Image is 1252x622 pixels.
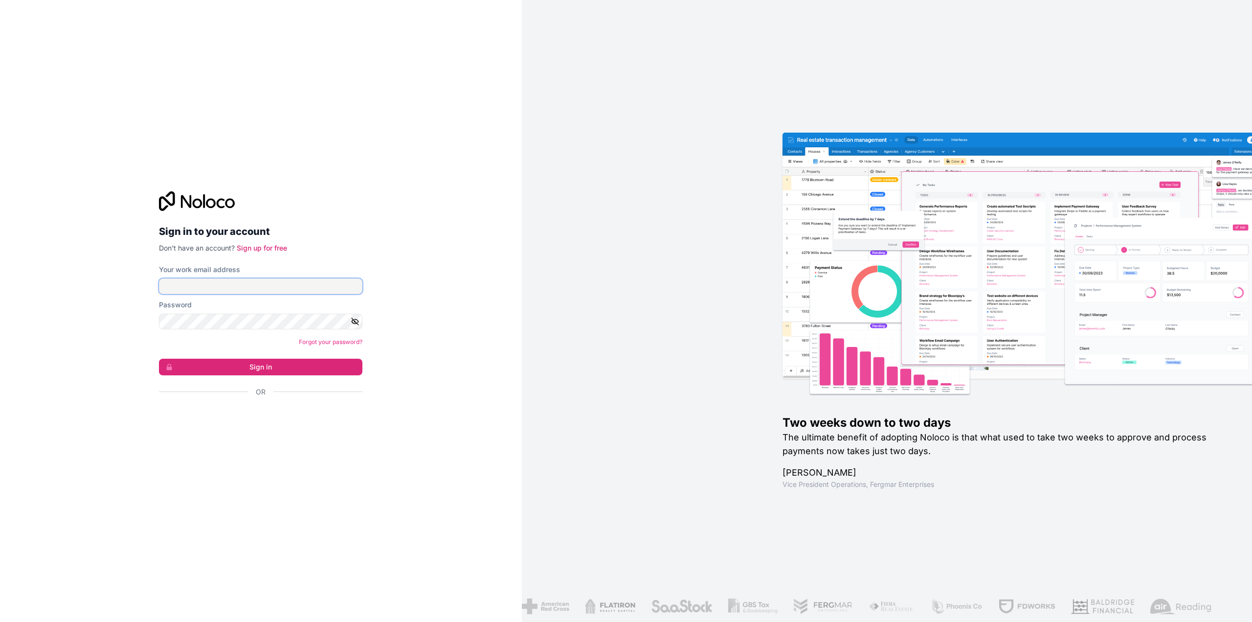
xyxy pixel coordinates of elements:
img: /assets/baldridge-DxmPIwAm.png [1071,599,1135,614]
h1: Vice President Operations , Fergmar Enterprises [782,480,1221,489]
img: /assets/american-red-cross-BAupjrZR.png [522,599,569,614]
span: Don't have an account? [159,244,235,252]
h2: Sign in to your account [159,223,362,240]
iframe: Botón de Acceder con Google [154,408,359,429]
img: /assets/fergmar-CudnrXN5.png [793,599,853,614]
h1: [PERSON_NAME] [782,466,1221,480]
img: /assets/saastock-C6Zbiodz.png [651,599,713,614]
input: Email address [159,278,362,294]
img: /assets/phoenix-BREaitsQ.png [930,599,983,614]
label: Your work email address [159,265,240,275]
img: /assets/airreading-FwAmRzSr.png [1150,599,1212,614]
button: Sign in [159,359,362,375]
label: Password [159,300,192,310]
h2: The ultimate benefit of adopting Noloco is that what used to take two weeks to approve and proces... [782,431,1221,458]
img: /assets/gbstax-C-GtDUiK.png [728,599,778,614]
span: Or [256,387,266,397]
img: /assets/fiera-fwj2N5v4.png [869,599,915,614]
h1: Two weeks down to two days [782,415,1221,431]
input: Password [159,314,362,329]
img: /assets/flatiron-C8eUkumj.png [585,599,636,614]
a: Forgot your password? [299,338,362,346]
a: Sign up for free [237,244,287,252]
img: /assets/fdworks-Bi04fVtw.png [998,599,1055,614]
